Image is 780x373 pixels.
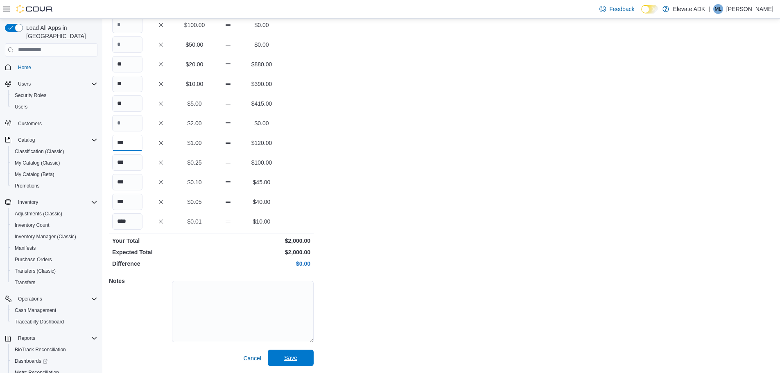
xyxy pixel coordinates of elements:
[112,237,210,245] p: Your Total
[246,80,277,88] p: $390.00
[246,119,277,127] p: $0.00
[8,146,101,157] button: Classification (Classic)
[112,248,210,256] p: Expected Total
[18,137,35,143] span: Catalog
[11,220,53,230] a: Inventory Count
[11,220,97,230] span: Inventory Count
[8,169,101,180] button: My Catalog (Beta)
[11,278,97,287] span: Transfers
[179,99,210,108] p: $5.00
[11,158,63,168] a: My Catalog (Classic)
[8,101,101,113] button: Users
[15,197,97,207] span: Inventory
[16,5,53,13] img: Cova
[112,154,142,171] input: Quantity
[15,118,97,129] span: Customers
[15,222,50,228] span: Inventory Count
[11,243,97,253] span: Manifests
[112,194,142,210] input: Quantity
[11,147,97,156] span: Classification (Classic)
[11,345,97,355] span: BioTrack Reconciliation
[18,296,42,302] span: Operations
[11,170,97,179] span: My Catalog (Beta)
[8,344,101,355] button: BioTrack Reconciliation
[15,333,97,343] span: Reports
[715,4,722,14] span: ML
[11,90,50,100] a: Security Roles
[240,350,265,366] button: Cancel
[246,60,277,68] p: $880.00
[11,345,69,355] a: BioTrack Reconciliation
[641,5,658,14] input: Dark Mode
[18,64,31,71] span: Home
[112,260,210,268] p: Difference
[18,335,35,341] span: Reports
[15,333,38,343] button: Reports
[179,80,210,88] p: $10.00
[15,294,97,304] span: Operations
[246,21,277,29] p: $0.00
[179,139,210,147] p: $1.00
[284,354,297,362] span: Save
[11,255,97,264] span: Purchase Orders
[112,135,142,151] input: Quantity
[713,4,723,14] div: Max Laclair
[2,78,101,90] button: Users
[15,62,97,72] span: Home
[15,294,45,304] button: Operations
[11,266,97,276] span: Transfers (Classic)
[8,90,101,101] button: Security Roles
[15,346,66,353] span: BioTrack Reconciliation
[15,183,40,189] span: Promotions
[11,317,97,327] span: Traceabilty Dashboard
[18,81,31,87] span: Users
[2,332,101,344] button: Reports
[8,231,101,242] button: Inventory Manager (Classic)
[268,350,314,366] button: Save
[15,319,64,325] span: Traceabilty Dashboard
[15,160,60,166] span: My Catalog (Classic)
[246,139,277,147] p: $120.00
[673,4,705,14] p: Elevate ADK
[11,305,97,315] span: Cash Management
[15,63,34,72] a: Home
[15,135,97,145] span: Catalog
[11,278,38,287] a: Transfers
[112,95,142,112] input: Quantity
[109,273,170,289] h5: Notes
[179,178,210,186] p: $0.10
[11,90,97,100] span: Security Roles
[8,180,101,192] button: Promotions
[213,260,310,268] p: $0.00
[11,243,39,253] a: Manifests
[18,199,38,206] span: Inventory
[596,1,638,17] a: Feedback
[179,21,210,29] p: $100.00
[726,4,773,14] p: [PERSON_NAME]
[15,197,41,207] button: Inventory
[15,268,56,274] span: Transfers (Classic)
[8,157,101,169] button: My Catalog (Classic)
[246,198,277,206] p: $40.00
[246,41,277,49] p: $0.00
[179,217,210,226] p: $0.01
[15,358,47,364] span: Dashboards
[8,265,101,277] button: Transfers (Classic)
[8,242,101,254] button: Manifests
[179,119,210,127] p: $2.00
[15,279,35,286] span: Transfers
[609,5,634,13] span: Feedback
[2,197,101,208] button: Inventory
[15,79,97,89] span: Users
[11,147,68,156] a: Classification (Classic)
[11,232,97,242] span: Inventory Manager (Classic)
[11,170,58,179] a: My Catalog (Beta)
[15,233,76,240] span: Inventory Manager (Classic)
[18,120,42,127] span: Customers
[15,104,27,110] span: Users
[8,277,101,288] button: Transfers
[112,56,142,72] input: Quantity
[246,158,277,167] p: $100.00
[112,76,142,92] input: Quantity
[11,158,97,168] span: My Catalog (Classic)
